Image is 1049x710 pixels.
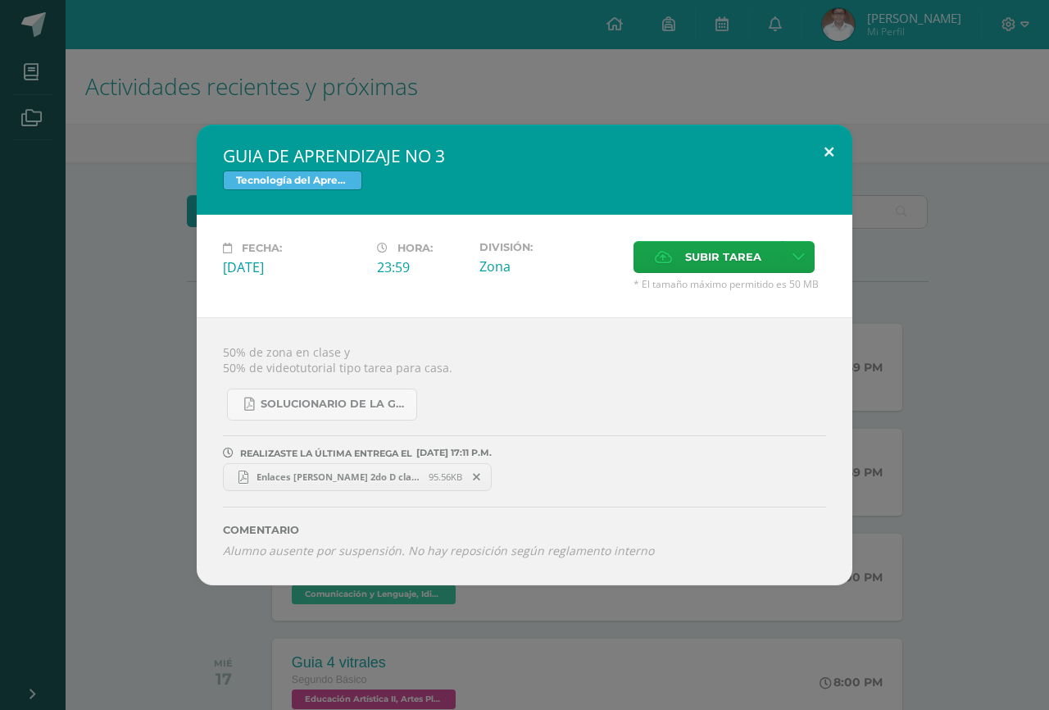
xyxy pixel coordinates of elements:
a: Enlaces [PERSON_NAME] 2do D clave 12.pdf 95.56KB [223,463,492,491]
button: Close (Esc) [806,125,852,180]
span: SOLUCIONARIO DE LA GUIA 3 FUNCIONES..pdf [261,398,408,411]
i: Alumno ausente por suspensión. No hay reposición según reglamento interno [223,543,654,558]
span: Fecha: [242,242,282,254]
h2: GUIA DE APRENDIZAJE NO 3 [223,144,826,167]
div: Zona [479,257,620,275]
span: Enlaces [PERSON_NAME] 2do D clave 12.pdf [248,471,429,483]
div: 23:59 [377,258,466,276]
label: División: [479,241,620,253]
div: 50% de zona en clase y 50% de videotutorial tipo tarea para casa. [197,317,852,585]
span: 95.56KB [429,471,462,483]
span: Remover entrega [463,468,491,486]
span: REALIZASTE LA ÚLTIMA ENTREGA EL [240,448,412,459]
a: SOLUCIONARIO DE LA GUIA 3 FUNCIONES..pdf [227,389,417,421]
span: Hora: [397,242,433,254]
label: Comentario [223,524,826,536]
span: Subir tarea [685,242,761,272]
span: * El tamaño máximo permitido es 50 MB [633,277,826,291]
span: Tecnología del Aprendizaje y la Comunicación (Informática) [223,171,362,190]
div: [DATE] [223,258,364,276]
